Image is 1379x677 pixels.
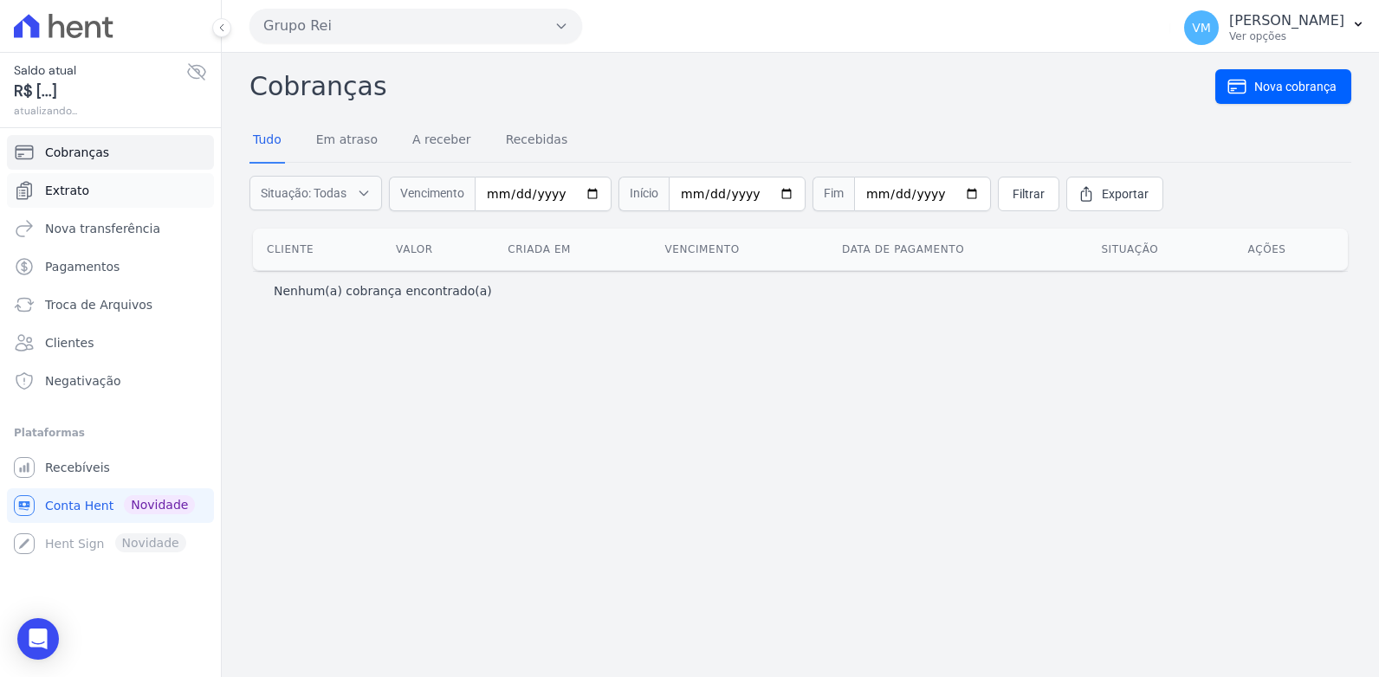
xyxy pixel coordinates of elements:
[1087,229,1233,270] th: Situação
[249,67,1215,106] h2: Cobranças
[7,249,214,284] a: Pagamentos
[14,80,186,103] span: R$ [...]
[45,182,89,199] span: Extrato
[7,488,214,523] a: Conta Hent Novidade
[1254,78,1337,95] span: Nova cobrança
[45,372,121,390] span: Negativação
[494,229,651,270] th: Criada em
[1192,22,1211,34] span: VM
[7,173,214,208] a: Extrato
[618,177,669,211] span: Início
[1066,177,1163,211] a: Exportar
[389,177,475,211] span: Vencimento
[45,144,109,161] span: Cobranças
[45,334,94,351] span: Clientes
[7,287,214,322] a: Troca de Arquivos
[313,119,381,164] a: Em atraso
[1013,185,1045,203] span: Filtrar
[382,229,494,270] th: Valor
[7,326,214,360] a: Clientes
[1234,229,1348,270] th: Ações
[7,135,214,170] a: Cobranças
[1229,29,1344,43] p: Ver opções
[45,459,110,476] span: Recebíveis
[14,61,186,80] span: Saldo atual
[409,119,475,164] a: A receber
[249,176,382,210] button: Situação: Todas
[124,495,195,514] span: Novidade
[502,119,572,164] a: Recebidas
[14,135,207,561] nav: Sidebar
[651,229,828,270] th: Vencimento
[7,450,214,485] a: Recebíveis
[14,422,207,443] div: Plataformas
[45,497,113,514] span: Conta Hent
[45,296,152,313] span: Troca de Arquivos
[274,282,492,300] p: Nenhum(a) cobrança encontrado(a)
[14,103,186,119] span: atualizando...
[1215,69,1351,104] a: Nova cobrança
[261,184,346,202] span: Situação: Todas
[1229,12,1344,29] p: [PERSON_NAME]
[1170,3,1379,52] button: VM [PERSON_NAME] Ver opções
[828,229,1087,270] th: Data de pagamento
[45,220,160,237] span: Nova transferência
[998,177,1059,211] a: Filtrar
[1102,185,1149,203] span: Exportar
[7,364,214,398] a: Negativação
[253,229,382,270] th: Cliente
[249,119,285,164] a: Tudo
[45,258,120,275] span: Pagamentos
[17,618,59,660] div: Open Intercom Messenger
[249,9,582,43] button: Grupo Rei
[813,177,854,211] span: Fim
[7,211,214,246] a: Nova transferência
